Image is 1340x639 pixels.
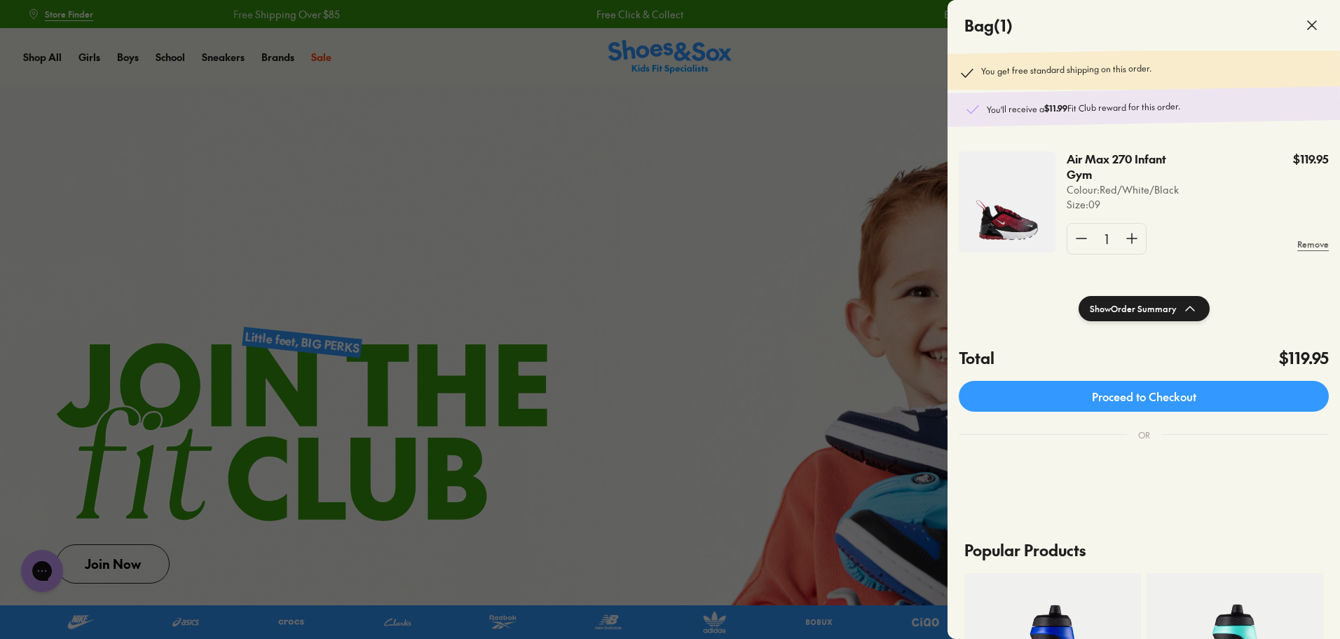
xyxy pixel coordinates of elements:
img: 4-553320.jpg [959,152,1055,253]
p: $119.95 [1293,152,1329,167]
div: 1 [1095,224,1118,254]
p: You get free standard shipping on this order. [981,62,1151,81]
h4: Bag ( 1 ) [964,14,1013,37]
h4: Total [959,347,994,370]
p: You'll receive a Fit Club reward for this order. [987,97,1323,116]
h4: $119.95 [1279,347,1329,370]
p: Popular Products [964,527,1323,573]
b: $11.99 [1044,102,1067,114]
a: Proceed to Checkout [959,381,1329,412]
p: Colour: Red/White/Black [1067,182,1194,197]
button: ShowOrder Summary [1079,296,1210,321]
p: Size : 09 [1067,197,1194,212]
p: Air Max 270 Infant Gym [1067,152,1169,182]
div: OR [1127,417,1161,452]
iframe: PayPal-paypal [959,469,1329,507]
button: Gorgias live chat [7,5,49,47]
